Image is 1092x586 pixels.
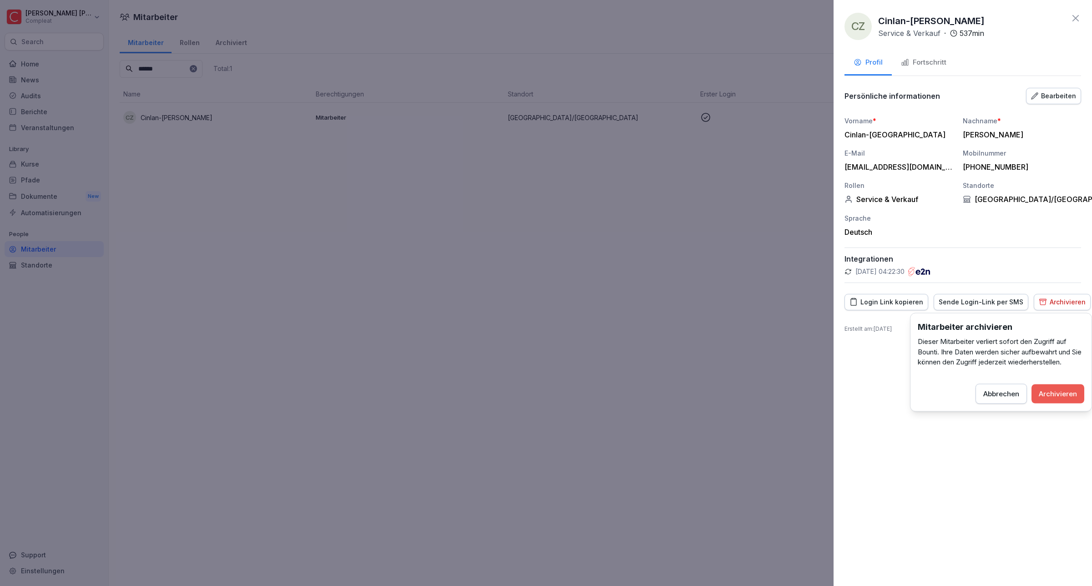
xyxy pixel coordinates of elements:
[901,57,946,68] div: Fortschritt
[844,325,1081,333] p: Erstellt am : [DATE]
[878,28,940,39] p: Service & Verkauf
[918,321,1084,333] h3: Mitarbeiter archivieren
[1031,384,1084,403] button: Archivieren
[849,297,923,307] div: Login Link kopieren
[1039,297,1086,307] div: Archivieren
[1026,88,1081,104] button: Bearbeiten
[908,267,930,276] img: e2n.png
[844,227,954,237] div: Deutsch
[855,267,905,276] p: [DATE] 04:22:30
[976,384,1027,404] button: Abbrechen
[844,294,928,310] button: Login Link kopieren
[844,130,954,139] div: Cinlan-[GEOGRAPHIC_DATA]
[844,148,954,158] div: E-Mail
[963,162,1072,172] div: [PHONE_NUMBER]
[960,28,984,39] p: 537 min
[983,389,1019,399] div: Abbrechen
[878,14,985,28] p: Cinlan-[PERSON_NAME]
[844,181,954,190] div: Rollen
[844,51,892,76] button: Profil
[844,254,1081,263] p: Integrationen
[844,213,954,223] div: Sprache
[1031,91,1076,101] div: Bearbeiten
[1039,389,1077,399] div: Archivieren
[934,294,1028,310] button: Sende Login-Link per SMS
[844,195,954,204] div: Service & Verkauf
[918,337,1084,368] p: Dieser Mitarbeiter verliert sofort den Zugriff auf Bounti. Ihre Daten werden sicher aufbewahrt un...
[844,91,940,101] p: Persönliche informationen
[878,28,984,39] div: ·
[963,130,1072,139] div: [PERSON_NAME]
[844,162,954,172] div: [EMAIL_ADDRESS][DOMAIN_NAME]
[1034,294,1091,310] button: Archivieren
[844,13,872,40] div: CZ
[939,297,1023,307] div: Sende Login-Link per SMS
[892,51,955,76] button: Fortschritt
[854,57,883,68] div: Profil
[844,116,954,126] div: Vorname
